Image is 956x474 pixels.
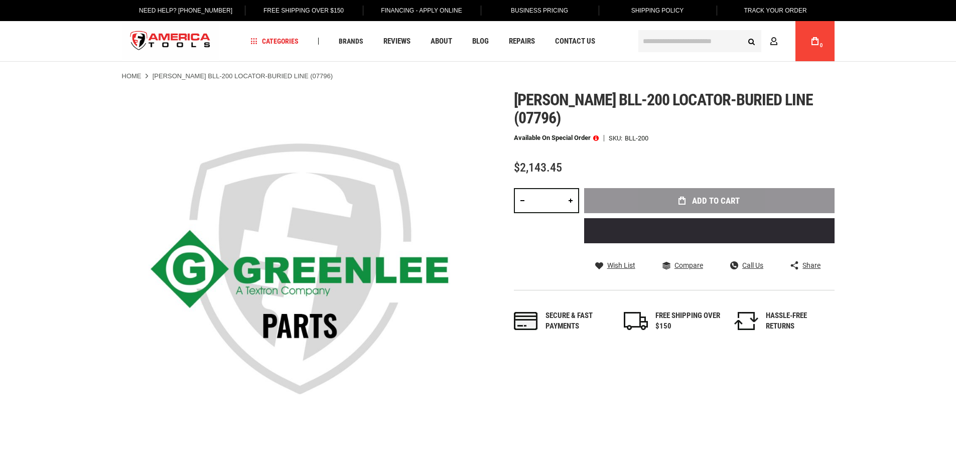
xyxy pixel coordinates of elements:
[742,262,763,269] span: Call Us
[509,38,535,45] span: Repairs
[734,312,758,330] img: returns
[514,312,538,330] img: payments
[551,35,600,48] a: Contact Us
[246,35,303,48] a: Categories
[122,23,219,60] a: store logo
[379,35,415,48] a: Reviews
[153,72,333,80] strong: [PERSON_NAME] BLL-200 LOCATOR-BURIED LINE (07796)
[631,7,684,14] span: Shipping Policy
[426,35,457,48] a: About
[514,134,599,141] p: Available on Special Order
[674,262,703,269] span: Compare
[383,38,411,45] span: Reviews
[468,35,493,48] a: Blog
[122,72,142,81] a: Home
[504,35,539,48] a: Repairs
[545,310,611,332] div: Secure & fast payments
[766,310,831,332] div: HASSLE-FREE RETURNS
[555,38,595,45] span: Contact Us
[334,35,368,48] a: Brands
[472,38,489,45] span: Blog
[805,21,825,61] a: 0
[431,38,452,45] span: About
[339,38,363,45] span: Brands
[122,91,478,447] img: main product photo
[514,161,562,175] span: $2,143.45
[742,32,761,51] button: Search
[514,90,813,127] span: [PERSON_NAME] bll-200 locator-buried line (07796)
[730,261,763,270] a: Call Us
[595,261,635,270] a: Wish List
[662,261,703,270] a: Compare
[820,43,823,48] span: 0
[250,38,299,45] span: Categories
[624,312,648,330] img: shipping
[625,135,648,141] div: BLL-200
[607,262,635,269] span: Wish List
[655,310,721,332] div: FREE SHIPPING OVER $150
[802,262,821,269] span: Share
[609,135,625,141] strong: SKU
[122,23,219,60] img: America Tools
